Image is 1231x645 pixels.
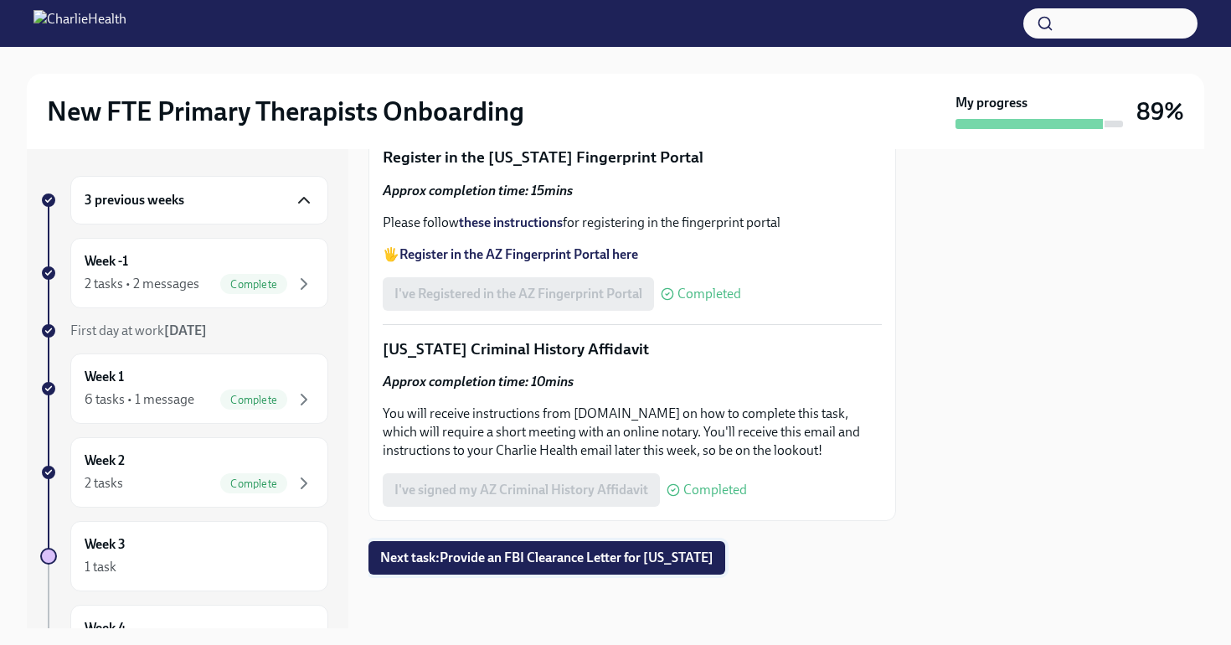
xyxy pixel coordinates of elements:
[85,619,126,637] h6: Week 4
[47,95,524,128] h2: New FTE Primary Therapists Onboarding
[683,483,747,497] span: Completed
[380,550,713,566] span: Next task : Provide an FBI Clearance Letter for [US_STATE]
[383,245,882,264] p: 🖐️
[220,477,287,490] span: Complete
[955,94,1028,112] strong: My progress
[85,191,184,209] h6: 3 previous weeks
[383,405,882,460] p: You will receive instructions from [DOMAIN_NAME] on how to complete this task, which will require...
[1136,96,1184,126] h3: 89%
[85,558,116,576] div: 1 task
[70,176,328,224] div: 3 previous weeks
[383,338,882,360] p: [US_STATE] Criminal History Affidavit
[85,368,124,386] h6: Week 1
[383,183,573,199] strong: Approx completion time: 15mins
[677,287,741,301] span: Completed
[85,390,194,409] div: 6 tasks • 1 message
[383,214,882,232] p: Please follow for registering in the fingerprint portal
[459,214,563,230] a: these instructions
[40,322,328,340] a: First day at work[DATE]
[368,541,725,575] button: Next task:Provide an FBI Clearance Letter for [US_STATE]
[85,252,128,271] h6: Week -1
[85,275,199,293] div: 2 tasks • 2 messages
[399,246,638,262] a: Register in the AZ Fingerprint Portal here
[40,521,328,591] a: Week 31 task
[40,238,328,308] a: Week -12 tasks • 2 messagesComplete
[70,322,207,338] span: First day at work
[220,394,287,406] span: Complete
[383,374,574,390] strong: Approx completion time: 10mins
[383,147,882,168] p: Register in the [US_STATE] Fingerprint Portal
[164,322,207,338] strong: [DATE]
[33,10,126,37] img: CharlieHealth
[40,437,328,508] a: Week 22 tasksComplete
[85,451,125,470] h6: Week 2
[85,474,123,493] div: 2 tasks
[220,278,287,291] span: Complete
[85,535,126,554] h6: Week 3
[40,353,328,424] a: Week 16 tasks • 1 messageComplete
